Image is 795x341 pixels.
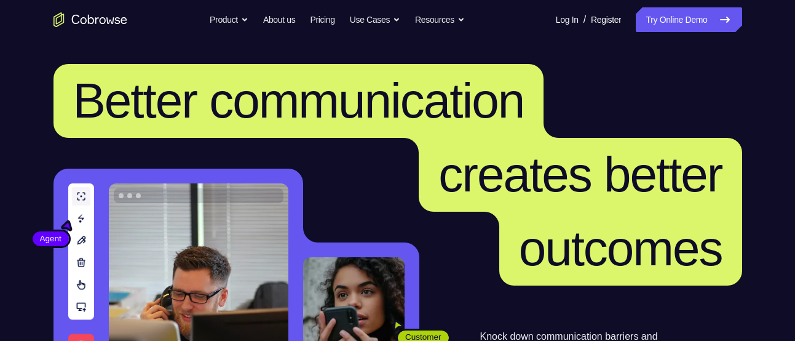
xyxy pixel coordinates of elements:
[591,7,621,32] a: Register
[53,12,127,27] a: Go to the home page
[556,7,579,32] a: Log In
[583,12,586,27] span: /
[415,7,465,32] button: Resources
[210,7,248,32] button: Product
[73,73,524,128] span: Better communication
[350,7,400,32] button: Use Cases
[519,221,722,276] span: outcomes
[636,7,742,32] a: Try Online Demo
[263,7,295,32] a: About us
[438,147,722,202] span: creates better
[310,7,334,32] a: Pricing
